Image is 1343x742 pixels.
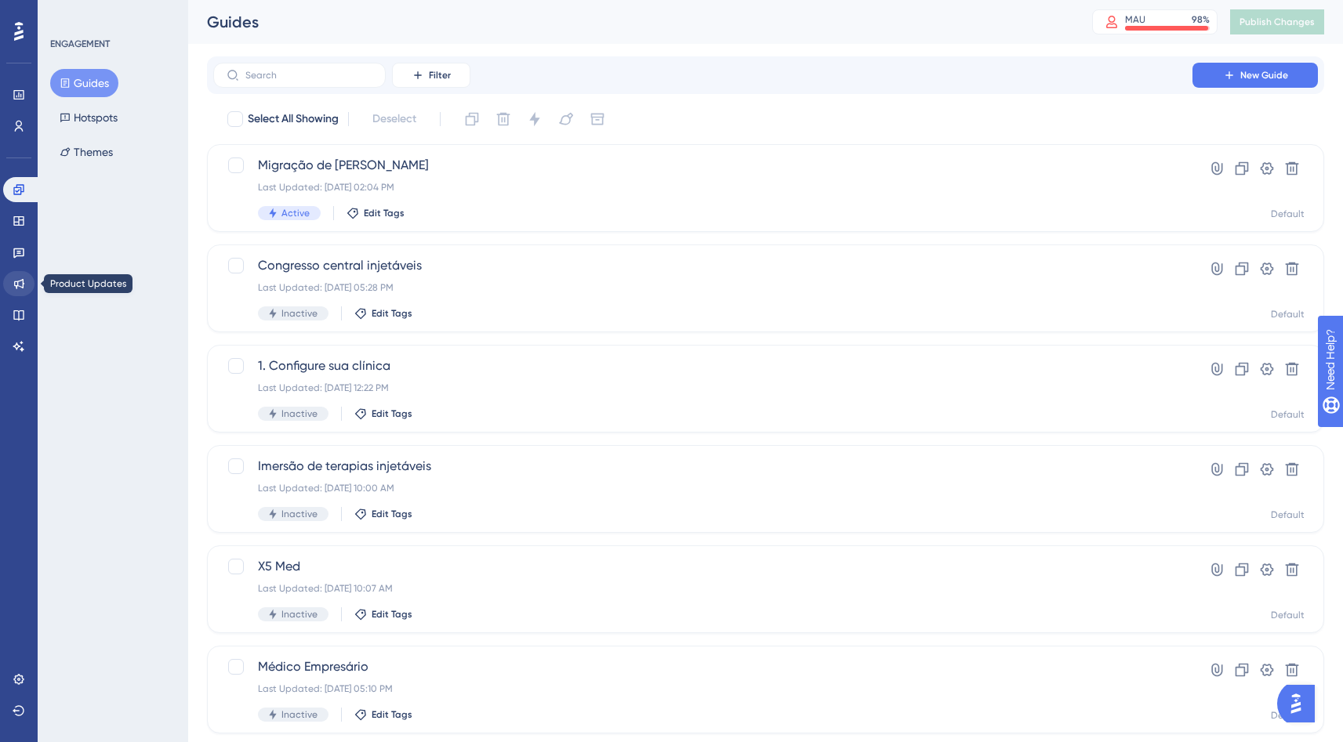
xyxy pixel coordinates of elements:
span: Filter [429,69,451,81]
span: Select All Showing [248,110,339,128]
div: Default [1271,408,1305,421]
button: Deselect [358,105,430,133]
div: 98 % [1192,13,1210,26]
span: Inactive [281,508,318,520]
span: Edit Tags [364,207,405,219]
div: Last Updated: [DATE] 10:07 AM [258,582,1148,595]
span: Imersão de terapias injetáveis [258,457,1148,476]
span: Congresso central injetáveis [258,256,1148,275]
span: Edit Tags [372,407,412,420]
div: Last Updated: [DATE] 12:22 PM [258,382,1148,394]
button: Edit Tags [354,307,412,320]
button: Edit Tags [354,508,412,520]
button: Edit Tags [354,407,412,420]
button: Filter [392,63,470,88]
iframe: UserGuiding AI Assistant Launcher [1277,680,1324,727]
button: Themes [50,138,122,166]
span: Publish Changes [1240,16,1315,28]
div: Default [1271,308,1305,320]
span: X5 Med [258,557,1148,576]
div: Default [1271,609,1305,621]
span: Migração de [PERSON_NAME] [258,156,1148,175]
span: Edit Tags [372,608,412,621]
input: Search [245,70,372,81]
span: Médico Empresário [258,657,1148,676]
div: Last Updated: [DATE] 02:04 PM [258,181,1148,194]
span: Edit Tags [372,307,412,320]
button: Edit Tags [347,207,405,219]
span: New Guide [1240,69,1288,81]
span: Inactive [281,407,318,420]
div: Last Updated: [DATE] 10:00 AM [258,482,1148,494]
button: Hotspots [50,103,127,132]
span: Inactive [281,608,318,621]
button: Publish Changes [1230,9,1324,34]
div: Default [1271,709,1305,722]
span: 1. Configure sua clínica [258,357,1148,375]
div: Guides [207,11,1053,33]
div: Default [1271,509,1305,521]
span: Inactive [281,307,318,320]
span: Edit Tags [372,708,412,721]
div: Last Updated: [DATE] 05:10 PM [258,682,1148,695]
button: Edit Tags [354,608,412,621]
div: MAU [1125,13,1145,26]
span: Inactive [281,708,318,721]
span: Active [281,207,310,219]
button: New Guide [1192,63,1318,88]
button: Edit Tags [354,708,412,721]
span: Edit Tags [372,508,412,520]
span: Deselect [372,110,416,128]
button: Guides [50,69,118,97]
div: ENGAGEMENT [50,38,110,50]
div: Last Updated: [DATE] 05:28 PM [258,281,1148,294]
span: Need Help? [37,4,98,23]
div: Default [1271,208,1305,220]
